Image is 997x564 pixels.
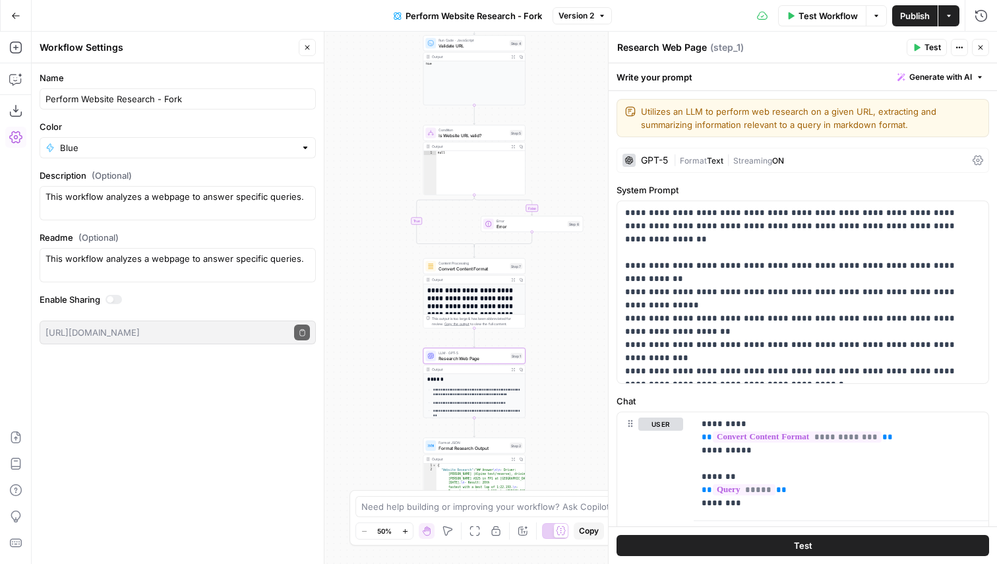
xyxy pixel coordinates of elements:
span: Test [924,42,941,53]
div: Step 4 [510,40,523,46]
span: Error [497,223,565,230]
button: Version 2 [553,7,612,24]
span: Validate URL [438,42,507,49]
label: Description [40,169,316,182]
div: This output is too large & has been abbreviated for review. to view the full content. [432,316,522,327]
div: 1 [423,464,437,468]
span: Generate with AI [909,71,972,83]
div: Step 6 [568,221,580,227]
div: Workflow Settings [40,41,295,54]
div: Step 7 [510,263,522,269]
span: ON [772,156,784,166]
button: Test [617,535,989,556]
textarea: This workflow analyzes a webpage to answer specific queries. [45,190,310,216]
div: Output [432,456,507,462]
label: System Prompt [617,183,989,197]
button: Perform Website Research - Fork [386,5,550,26]
button: user [638,418,683,431]
label: Color [40,120,316,133]
button: Test Workflow [778,5,866,26]
g: Edge from step_5-conditional-end to step_7 [473,245,475,258]
div: ErrorErrorStep 6 [481,216,583,232]
div: Step 5 [510,130,522,136]
span: LLM · GPT-5 [438,350,508,356]
g: Edge from step_6 to step_5-conditional-end [474,232,532,247]
span: Publish [900,9,930,22]
div: Output [432,54,507,59]
g: Edge from step_5 to step_5-conditional-end [417,195,475,247]
input: Untitled [45,92,310,106]
label: Name [40,71,316,84]
span: Test Workflow [799,9,858,22]
span: Perform Website Research - Fork [406,9,542,22]
div: Step 1 [510,353,522,359]
div: Write your prompt [609,63,997,90]
label: Chat [617,394,989,408]
span: Text [707,156,723,166]
span: Content Processing [438,261,507,266]
div: Output [432,277,507,282]
span: Condition [438,127,507,133]
span: Format JSON [438,440,507,445]
span: Streaming [733,156,772,166]
span: Convert Content Format [438,265,507,272]
textarea: Research Web Page [617,41,707,54]
textarea: Utilizes an LLM to perform web research on a given URL, extracting and summarizing information re... [641,105,981,131]
span: | [673,153,680,166]
span: Run Code · JavaScript [438,38,507,43]
g: Edge from start to step_4 [473,16,475,35]
span: 50% [377,526,392,536]
button: Test [907,39,947,56]
span: Is Website URL valid? [438,132,507,139]
input: Blue [60,141,295,154]
span: (Optional) [92,169,132,182]
label: Readme [40,231,316,244]
div: ConditionIs Website URL valid?Step 5Outputnull [423,125,526,195]
div: Step 2 [510,443,522,449]
g: Edge from step_1 to step_2 [473,418,475,437]
span: Copy [579,525,599,537]
span: Version 2 [559,10,594,22]
div: user [617,412,683,547]
button: Publish [892,5,938,26]
span: Toggle code folding, rows 1 through 3 [433,464,437,468]
div: Format JSONFormat Research OutputStep 2Output{ "Website Research":"## Answer\n\n- Driver: [PERSON... [423,438,526,508]
img: o3r9yhbrn24ooq0tey3lueqptmfj [427,263,434,270]
label: Enable Sharing [40,293,316,306]
span: Format [680,156,707,166]
span: Test [794,539,812,552]
div: 2 [423,468,437,549]
g: Edge from step_7 to step_1 [473,329,475,348]
button: Generate with AI [892,69,989,86]
textarea: This workflow analyzes a webpage to answer specific queries. [45,252,310,265]
span: ( step_1 ) [710,41,744,54]
g: Edge from step_5 to step_6 [474,195,533,216]
div: Output [432,367,507,372]
span: Format Research Output [438,445,507,451]
div: 1 [423,151,437,156]
g: Edge from step_4 to step_5 [473,106,475,125]
div: Output [432,144,507,149]
button: Copy [574,522,604,540]
span: | [723,153,733,166]
span: Copy the output [444,322,469,326]
div: Run Code · JavaScriptValidate URLStep 4Outputtrue [423,36,526,106]
span: (Optional) [78,231,119,244]
span: Error [497,218,565,224]
div: true [423,61,525,66]
div: GPT-5 [641,156,668,165]
span: Research Web Page [438,355,508,361]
